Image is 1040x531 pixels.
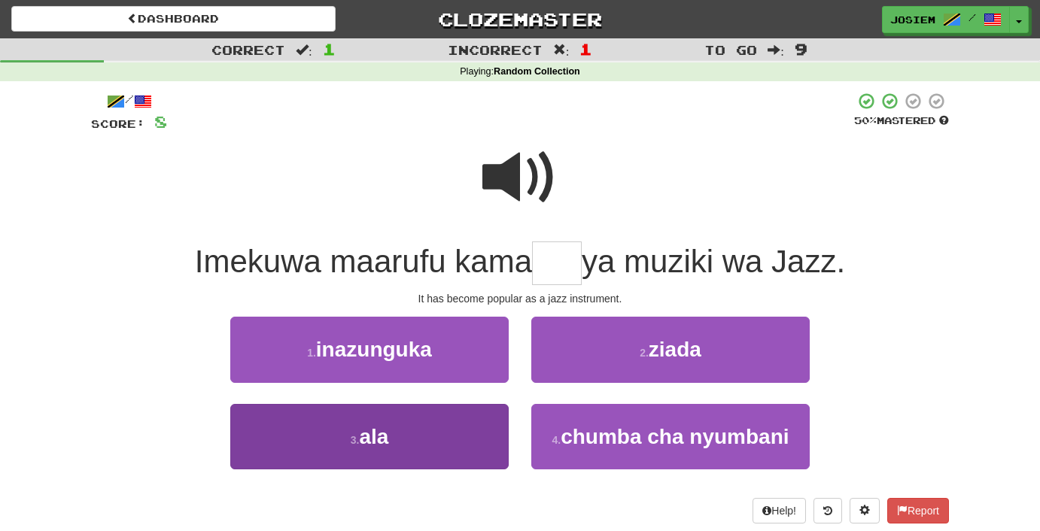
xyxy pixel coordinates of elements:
button: 3.ala [230,404,509,469]
span: 1 [579,40,592,58]
span: ala [359,425,388,448]
small: 1 . [307,347,316,359]
button: Report [887,498,949,523]
span: : [553,44,570,56]
span: To go [704,42,757,57]
button: Round history (alt+y) [813,498,842,523]
a: JosieM / [882,6,1010,33]
button: 1.inazunguka [230,317,509,382]
span: JosieM [890,13,935,26]
span: Imekuwa maarufu kama [195,244,532,279]
button: 4.chumba cha nyumbani [531,404,810,469]
strong: Random Collection [494,66,580,77]
a: Clozemaster [358,6,683,32]
span: inazunguka [316,338,432,361]
div: / [91,92,167,111]
span: 1 [323,40,336,58]
button: Help! [753,498,806,523]
span: : [296,44,312,56]
span: chumba cha nyumbani [561,425,789,448]
span: / [969,12,976,23]
div: It has become popular as a jazz instrument. [91,291,949,306]
span: : [768,44,784,56]
span: ya muziki wa Jazz. [582,244,845,279]
span: 8 [154,112,167,131]
small: 4 . [552,434,561,446]
span: Correct [211,42,285,57]
button: 2.ziada [531,317,810,382]
span: 9 [795,40,807,58]
span: Incorrect [448,42,543,57]
span: Score: [91,117,145,130]
small: 2 . [640,347,649,359]
small: 3 . [351,434,360,446]
a: Dashboard [11,6,336,32]
span: ziada [649,338,701,361]
span: 50 % [854,114,877,126]
div: Mastered [854,114,949,128]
